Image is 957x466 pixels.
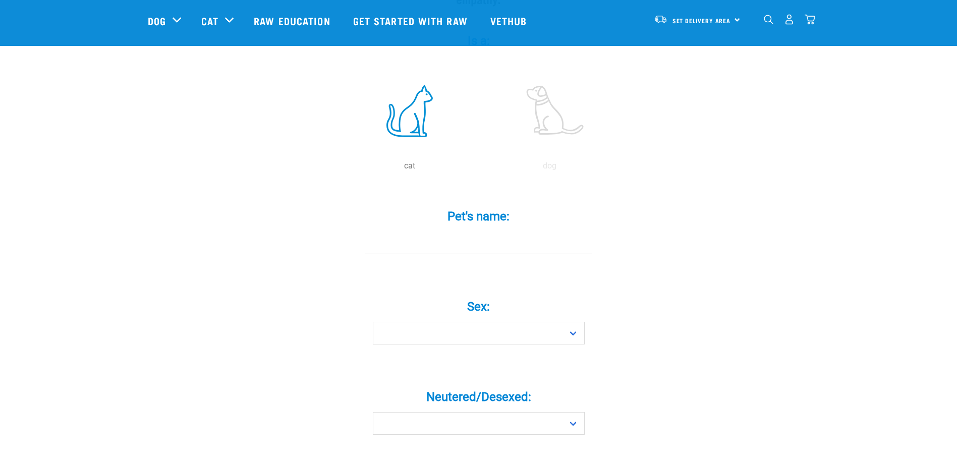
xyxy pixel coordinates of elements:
p: dog [482,160,618,172]
img: user.png [784,14,795,25]
a: Cat [201,13,218,28]
img: home-icon-1@2x.png [764,15,773,24]
a: Vethub [480,1,540,41]
img: van-moving.png [654,15,667,24]
label: Sex: [327,298,630,316]
a: Get started with Raw [343,1,480,41]
label: Pet's name: [327,207,630,225]
label: Neutered/Desexed: [327,388,630,406]
p: cat [342,160,478,172]
a: Raw Education [244,1,343,41]
a: Dog [148,13,166,28]
span: Set Delivery Area [672,19,731,22]
img: home-icon@2x.png [805,14,815,25]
